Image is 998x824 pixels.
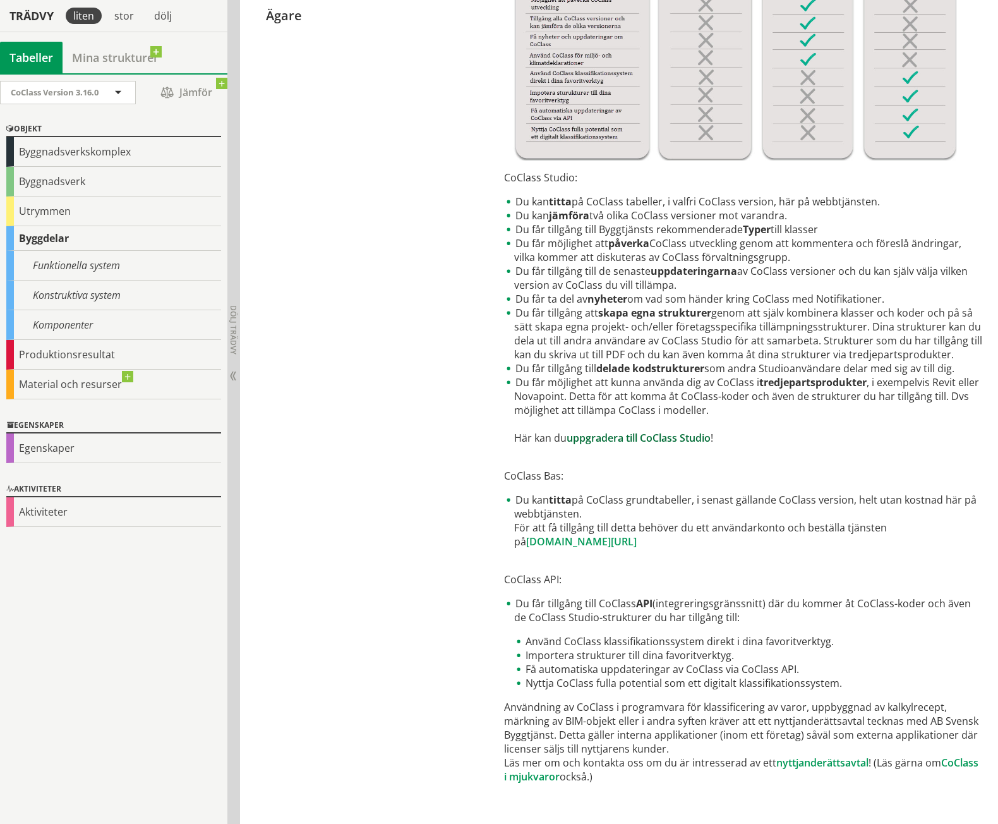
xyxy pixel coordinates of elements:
div: Byggnadsverk [6,167,221,197]
div: Egenskaper [6,433,221,463]
div: dölj [147,8,179,24]
div: Konstruktiva system [6,281,221,310]
div: stor [107,8,141,24]
span: Dölj trädvy [228,305,239,354]
li: Du får möjlighet att CoClass utveckling genom att kommentera och föreslå ändringar, vilka kommer ... [504,236,983,264]
strong: tredjepartsprodukter [759,375,867,389]
strong: titta [549,493,572,507]
div: Utrymmen [6,197,221,226]
li: Du får tillgång att genom att själv kombinera klasser och koder och på så sätt skapa egna projekt... [504,306,983,361]
strong: API [636,597,652,610]
li: Få automatiska uppdateringar av CoClass via CoClass API. [514,662,983,676]
strong: Typer [743,222,771,236]
span: CoClass Version 3.16.0 [11,87,99,98]
li: Du får tillgång till CoClass (integreringsgränssnitt) där du kommer åt CoClass-koder och även de ... [504,597,983,690]
div: Trädvy [3,9,61,23]
div: Byggnadsverkskomplex [6,137,221,167]
div: Material och resurser [6,370,221,399]
strong: påverka [608,236,649,250]
li: Nyttja CoClass fulla potential som ett digitalt klassifikationssystem. [514,676,983,690]
strong: nyheter [587,292,627,306]
strong: skapa egna strukturer [598,306,711,320]
strong: jämföra [549,209,589,222]
li: Importera strukturer till dina favoritverktyg. [514,648,983,662]
li: Du kan på CoClass tabeller, i valfri CoClass version, här på webbtjänsten. [504,195,983,209]
strong: delade kodstrukturer [596,361,704,375]
p: CoClass API: [504,559,983,586]
li: Du får möjlighet att kunna använda dig av CoClass i , i exempelvis Revit eller Novapoint. Detta f... [504,375,983,445]
li: Du kan två olika CoClass versioner mot varandra. [504,209,983,222]
div: Objekt [6,122,221,137]
strong: uppdateringarna [651,264,737,278]
div: Aktiviteter [6,497,221,527]
div: Produktionsresultat [6,340,221,370]
a: uppgradera till CoClass Studio [567,431,711,445]
span: Jämför [148,82,224,104]
a: nyttjanderättsavtal [776,756,869,770]
li: Använd CoClass klassifikationssystem direkt i dina favoritverktyg. [514,634,983,648]
div: Funktionella system [6,251,221,281]
strong: titta [549,195,572,209]
div: Byggdelar [6,226,221,251]
p: CoClass Bas: [504,455,983,483]
li: Du får ta del av om vad som händer kring CoClass med Notifikationer. [504,292,983,306]
div: Komponenter [6,310,221,340]
a: [DOMAIN_NAME][URL] [526,535,637,548]
li: Du får tillgång till som andra Studioanvändare delar med sig av till dig. [504,361,983,375]
div: liten [66,8,102,24]
li: Du kan på CoClass grundtabeller, i senast gällande CoClass version, helt utan kostnad här på webb... [504,493,983,548]
li: Du får tillgång till de senaste av CoClass versioner och du kan själv välja vilken version av CoC... [504,264,983,292]
div: Aktiviteter [6,482,221,497]
p: CoClass Studio: [504,171,983,185]
a: Mina strukturer [63,42,168,73]
div: Egenskaper [6,418,221,433]
a: CoClass i mjukvaror [504,756,978,784]
li: Du får tillgång till Byggtjänsts rekommenderade till klasser [504,222,983,236]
